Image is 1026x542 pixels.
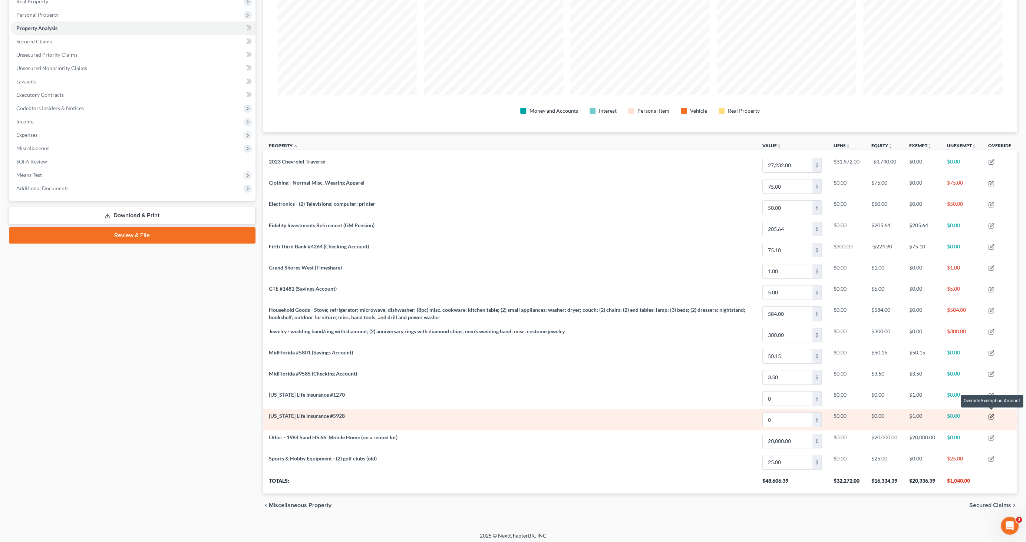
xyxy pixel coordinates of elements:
i: unfold_more [972,144,976,148]
td: $0.00 [903,303,941,324]
th: Totals: [263,473,756,493]
td: $0.00 [941,239,982,261]
div: $ [812,328,821,342]
td: $0.00 [828,430,865,452]
td: $584.00 [941,303,982,324]
input: 0.00 [763,264,812,278]
span: Means Test [16,172,42,178]
a: Unsecured Priority Claims [10,48,255,62]
input: 0.00 [763,285,812,300]
i: unfold_more [846,144,850,148]
td: $3.50 [903,367,941,388]
td: $0.00 [865,388,903,409]
span: Personal Property [16,11,59,18]
span: 2023 Chevrolet Traverse [269,158,325,165]
input: 0.00 [763,413,812,427]
th: $20,336.39 [903,473,941,493]
span: Jewelry - wedding band/ring with diamond; (2) anniversary rings with diamond chips; men's wedding... [269,328,565,334]
span: [US_STATE] Life Insurance #5928 [269,413,345,419]
a: Unexemptunfold_more [947,143,976,148]
td: $0.00 [941,367,982,388]
td: $0.00 [941,430,982,452]
span: Additional Documents [16,185,69,191]
td: $0.00 [941,346,982,367]
a: Property Analysis [10,22,255,35]
i: unfold_more [777,144,781,148]
input: 0.00 [763,243,812,257]
th: $32,272.00 [828,473,865,493]
td: -$4,740.00 [865,155,903,176]
a: Property expand_less [269,143,298,148]
td: $75.00 [941,176,982,197]
span: Secured Claims [969,502,1011,508]
td: $0.00 [828,346,865,367]
th: $48,606.39 [756,473,828,493]
span: Other - 1984 Sand HS 66' Mobile Home (on a rented lot) [269,434,397,440]
input: 0.00 [763,349,812,363]
td: $75.00 [865,176,903,197]
td: $25.00 [941,452,982,473]
td: $300.00 [828,239,865,261]
input: 0.00 [763,455,812,469]
td: $50.15 [903,346,941,367]
input: 0.00 [763,307,812,321]
div: $ [812,243,821,257]
a: Lawsuits [10,75,255,88]
td: $0.00 [903,282,941,303]
span: Secured Claims [16,38,52,44]
td: $205.64 [865,218,903,239]
td: $50.15 [865,346,903,367]
input: 0.00 [763,222,812,236]
a: Exemptunfold_more [909,143,932,148]
i: unfold_more [927,144,932,148]
td: $0.00 [903,452,941,473]
span: MidFlorida #9585 (Checking Account) [269,370,357,377]
span: GTE #1481 (Savings Account) [269,285,337,292]
td: $50.00 [941,197,982,218]
td: $0.00 [903,261,941,282]
a: Executory Contracts [10,88,255,102]
button: chevron_left Miscellaneous Property [263,502,331,508]
td: $0.00 [828,452,865,473]
td: $1.00 [865,261,903,282]
div: $ [812,264,821,278]
span: Income [16,118,33,125]
span: Fidelity Investments Retirement (GM Pension) [269,222,375,228]
span: Property Analysis [16,25,57,31]
input: 0.00 [763,201,812,215]
th: $1,040.00 [941,473,982,493]
td: $0.00 [828,388,865,409]
span: Clothing - Normal Misc. Wearing Apparel [269,179,364,186]
td: $25.00 [865,452,903,473]
input: 0.00 [763,179,812,194]
span: Expenses [16,132,37,138]
div: Personal Item [637,107,669,115]
div: $ [812,179,821,194]
td: $0.00 [903,197,941,218]
div: $ [812,307,821,321]
td: $300.00 [941,324,982,346]
button: Secured Claims chevron_right [969,502,1017,508]
div: $ [812,222,821,236]
div: $ [812,370,821,384]
i: chevron_right [1011,502,1017,508]
td: $0.00 [828,261,865,282]
td: $0.00 [828,282,865,303]
div: $ [812,201,821,215]
span: Unsecured Nonpriority Claims [16,65,87,71]
td: $0.00 [903,155,941,176]
span: SOFA Review [16,158,47,165]
td: $0.00 [828,218,865,239]
td: $1.00 [941,261,982,282]
td: $0.00 [828,303,865,324]
i: unfold_more [888,144,893,148]
a: Secured Claims [10,35,255,48]
span: Miscellaneous [16,145,49,151]
input: 0.00 [763,391,812,406]
div: Override Exemption Amount [961,395,1023,407]
div: $ [812,434,821,448]
td: $0.00 [941,388,982,409]
td: $0.00 [941,155,982,176]
td: $0.00 [828,176,865,197]
td: $1.00 [903,388,941,409]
